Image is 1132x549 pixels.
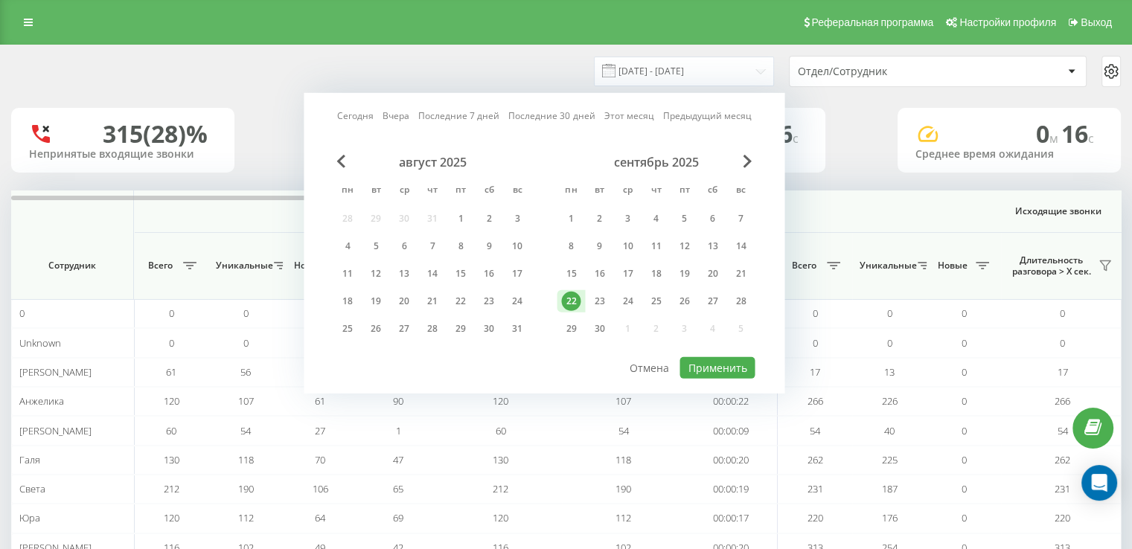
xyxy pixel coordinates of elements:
span: 231 [1055,482,1070,495]
button: Применить [679,357,755,379]
span: 16 [1061,118,1094,150]
div: пт 8 авг. 2025 г. [447,235,475,257]
div: 14 [731,237,750,256]
div: сб 16 авг. 2025 г. [475,263,503,285]
span: Настройки профиля [959,16,1056,28]
div: 16 [479,264,499,283]
div: пт 29 авг. 2025 г. [447,318,475,340]
span: Сотрудник [24,260,121,272]
span: 54 [810,424,820,437]
div: чт 25 сент. 2025 г. [642,290,670,312]
span: 187 [882,482,898,495]
div: Отдел/Сотрудник [798,65,976,78]
div: 27 [394,319,414,338]
span: Всего [141,260,179,272]
span: 1 [396,424,401,437]
span: 190 [238,482,254,495]
div: 25 [646,292,665,311]
span: 54 [240,424,251,437]
span: 0 [962,306,967,320]
span: 0 [962,336,967,350]
abbr: суббота [701,180,723,202]
div: 315 (28)% [103,120,208,148]
span: Новые [290,260,327,272]
div: пн 18 авг. 2025 г. [333,290,362,312]
div: 24 [508,292,527,311]
span: 54 [618,424,629,437]
div: 23 [589,292,609,311]
div: вс 14 сент. 2025 г. [726,235,755,257]
div: сб 23 авг. 2025 г. [475,290,503,312]
div: 4 [646,209,665,228]
span: Реферальная программа [811,16,933,28]
span: 0 [962,511,967,524]
td: 00:00:22 [685,387,778,416]
div: 24 [618,292,637,311]
div: 26 [674,292,694,311]
div: 16 [589,264,609,283]
span: 106 [313,482,328,495]
div: 5 [366,237,386,256]
div: 29 [561,319,581,338]
span: Всего [785,260,822,272]
span: 0 [1060,306,1065,320]
div: сб 2 авг. 2025 г. [475,208,503,230]
div: вт 23 сент. 2025 г. [585,290,613,312]
span: 107 [238,394,254,408]
abbr: пятница [673,180,695,202]
span: 112 [615,511,631,524]
div: вс 21 сент. 2025 г. [726,263,755,285]
div: 9 [589,237,609,256]
span: 220 [808,511,823,524]
span: 27 [315,424,325,437]
span: 231 [808,482,823,495]
div: ср 17 сент. 2025 г. [613,263,642,285]
div: пн 1 сент. 2025 г. [557,208,585,230]
div: сб 20 сент. 2025 г. [698,263,726,285]
button: Отмена [621,357,677,379]
a: Этот месяц [604,109,653,123]
span: 0 [962,482,967,495]
span: 0 [887,336,892,350]
div: Среднее время ожидания [915,148,1103,161]
a: Предыдущий месяц [662,109,751,123]
div: 7 [731,209,750,228]
div: пт 15 авг. 2025 г. [447,263,475,285]
div: 10 [618,237,637,256]
span: 69 [393,511,403,524]
span: 190 [615,482,631,495]
span: Previous Month [336,155,345,168]
div: вс 28 сент. 2025 г. [726,290,755,312]
div: 3 [618,209,637,228]
div: чт 4 сент. 2025 г. [642,208,670,230]
div: вт 9 сент. 2025 г. [585,235,613,257]
div: вс 7 сент. 2025 г. [726,208,755,230]
div: 9 [479,237,499,256]
div: 10 [508,237,527,256]
a: Последние 30 дней [508,109,595,123]
div: 21 [423,292,442,311]
span: Next Month [743,155,752,168]
span: 40 [884,424,895,437]
div: пт 26 сент. 2025 г. [670,290,698,312]
span: c [1088,130,1094,147]
div: вт 5 авг. 2025 г. [362,235,390,257]
div: 30 [479,319,499,338]
span: 0 [19,306,25,320]
span: 17 [810,365,820,379]
div: 11 [338,264,357,283]
span: Юра [19,511,40,524]
div: 1 [561,209,581,228]
span: 212 [493,482,508,495]
span: 65 [393,482,403,495]
span: Анжелика [19,394,64,408]
div: Непринятые входящие звонки [29,148,217,161]
span: 61 [166,365,176,379]
div: 17 [618,264,637,283]
div: 20 [394,292,414,311]
div: 3 [508,209,527,228]
div: пн 29 сент. 2025 г. [557,318,585,340]
div: чт 18 сент. 2025 г. [642,263,670,285]
div: пн 8 сент. 2025 г. [557,235,585,257]
span: 0 [169,306,174,320]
